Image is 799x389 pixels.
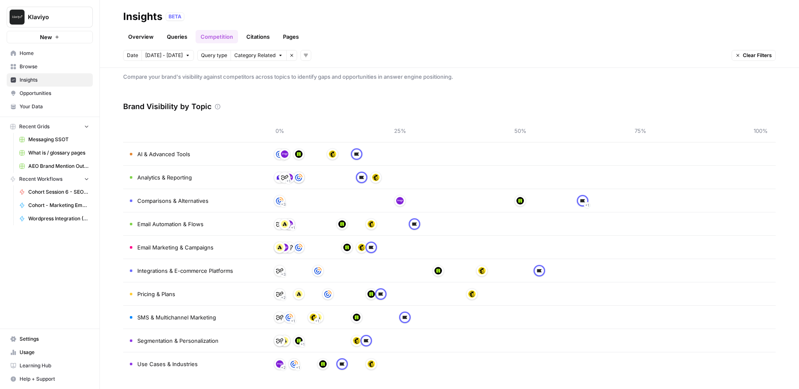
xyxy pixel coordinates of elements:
button: Clear Filters [732,50,776,61]
span: Use Cases & Industries [137,360,198,368]
a: AEO Brand Mention Outreach (1) [15,160,93,173]
span: Klaviyo [28,13,78,21]
span: + 1 [291,317,295,325]
span: 25% [392,127,408,135]
span: Recent Grids [19,123,50,130]
img: d03zj4el0aa7txopwdneenoutvcu [377,290,385,298]
span: Your Data [20,103,89,110]
span: + 2 [281,294,286,302]
img: pg21ys236mnd3p55lv59xccdo3xy [478,267,486,274]
span: Clear Filters [743,52,772,59]
span: Browse [20,63,89,70]
a: Cohort - Marketing Email [[PERSON_NAME]] [15,199,93,212]
span: 50% [512,127,529,135]
span: + 1 [296,364,300,372]
img: 3j9qnj2pq12j0e9szaggu3i8lwoi [281,244,288,251]
button: [DATE] - [DATE] [141,50,194,61]
img: pg21ys236mnd3p55lv59xccdo3xy [353,337,360,344]
span: Pricing & Plans [137,290,175,298]
a: Settings [7,332,93,346]
img: pg21ys236mnd3p55lv59xccdo3xy [329,150,336,158]
img: rg202btw2ktor7h9ou5yjtg7epnf [314,267,322,274]
a: What is / glossary pages [15,146,93,160]
span: Comparisons & Alternatives [137,197,208,205]
a: Queries [162,30,192,43]
img: d03zj4el0aa7txopwdneenoutvcu [353,150,360,158]
img: n07qf5yuhemumpikze8icgz1odva [295,290,303,298]
span: + 3 [281,200,286,209]
a: Opportunities [7,87,93,100]
span: 0% [271,127,288,135]
img: or48ckoj2dr325ui2uouqhqfwspy [295,337,303,344]
span: [DATE] - [DATE] [145,52,183,59]
span: Cohort Session 6 - SEO Exercise [28,188,89,196]
img: or48ckoj2dr325ui2uouqhqfwspy [516,197,524,204]
img: n07qf5yuhemumpikze8icgz1odva [314,314,322,321]
button: Recent Workflows [7,173,93,185]
button: Help + Support [7,372,93,386]
span: + 2 [281,364,286,372]
a: Competition [196,30,238,43]
a: Messaging SSOT [15,133,93,146]
span: Email Marketing & Campaigns [137,243,213,252]
img: d03zj4el0aa7txopwdneenoutvcu [367,244,375,251]
a: Your Data [7,100,93,113]
img: 24zjstrmboybh03qprmzjnkpzb7j [276,337,283,344]
span: Recent Workflows [19,175,62,183]
img: rg202btw2ktor7h9ou5yjtg7epnf [295,244,303,251]
img: rg202btw2ktor7h9ou5yjtg7epnf [295,174,303,181]
span: Analytics & Reporting [137,173,192,182]
img: 3j9qnj2pq12j0e9szaggu3i8lwoi [276,360,283,368]
img: pg21ys236mnd3p55lv59xccdo3xy [367,220,375,228]
img: pg21ys236mnd3p55lv59xccdo3xy [372,174,380,181]
img: or48ckoj2dr325ui2uouqhqfwspy [295,150,303,158]
img: or48ckoj2dr325ui2uouqhqfwspy [343,244,351,251]
span: Messaging SSOT [28,136,89,143]
span: + 1 [291,224,295,232]
img: 24zjstrmboybh03qprmzjnkpzb7j [276,314,283,321]
span: Settings [20,335,89,343]
span: Home [20,50,89,57]
span: + 1 [300,340,305,349]
span: 100% [752,127,769,135]
span: + 3 [281,270,286,279]
span: What is / glossary pages [28,149,89,157]
img: fxnkixr6jbtdipu3lra6hmajxwf3 [276,174,283,181]
img: d03zj4el0aa7txopwdneenoutvcu [579,197,586,204]
img: d03zj4el0aa7txopwdneenoutvcu [401,314,409,321]
img: pg21ys236mnd3p55lv59xccdo3xy [358,244,365,251]
img: d03zj4el0aa7txopwdneenoutvcu [536,267,543,274]
img: Klaviyo Logo [10,10,25,25]
a: Browse [7,60,93,73]
img: rg202btw2ktor7h9ou5yjtg7epnf [285,314,293,321]
a: Wordpress Integration (WIP - Staging) [15,212,93,225]
a: Overview [123,30,159,43]
span: Segmentation & Personalization [137,337,218,345]
button: New [7,31,93,43]
span: Integrations & E-commerce Platforms [137,267,233,275]
span: Insights [20,76,89,84]
button: Recent Grids [7,120,93,133]
span: Category Related [234,52,275,59]
span: AI & Advanced Tools [137,150,190,158]
span: SMS & Multichannel Marketing [137,313,216,322]
a: Citations [241,30,275,43]
img: 24zjstrmboybh03qprmzjnkpzb7j [285,244,293,251]
img: rg202btw2ktor7h9ou5yjtg7epnf [276,150,283,158]
img: n07qf5yuhemumpikze8icgz1odva [281,220,288,228]
img: rg202btw2ktor7h9ou5yjtg7epnf [276,197,283,204]
span: Opportunities [20,90,89,97]
img: 24zjstrmboybh03qprmzjnkpzb7j [281,174,288,181]
a: Insights [7,73,93,87]
img: 24zjstrmboybh03qprmzjnkpzb7j [276,267,283,274]
span: Email Automation & Flows [137,220,203,228]
img: 3j9qnj2pq12j0e9szaggu3i8lwoi [285,220,293,228]
span: + 1 [286,177,290,185]
img: or48ckoj2dr325ui2uouqhqfwspy [434,267,442,274]
img: n07qf5yuhemumpikze8icgz1odva [281,337,288,344]
span: New [40,33,52,41]
img: pg21ys236mnd3p55lv59xccdo3xy [367,360,375,368]
img: 3j9qnj2pq12j0e9szaggu3i8lwoi [396,197,404,204]
img: or48ckoj2dr325ui2uouqhqfwspy [367,290,375,298]
img: 3j9qnj2pq12j0e9szaggu3i8lwoi [285,174,293,181]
